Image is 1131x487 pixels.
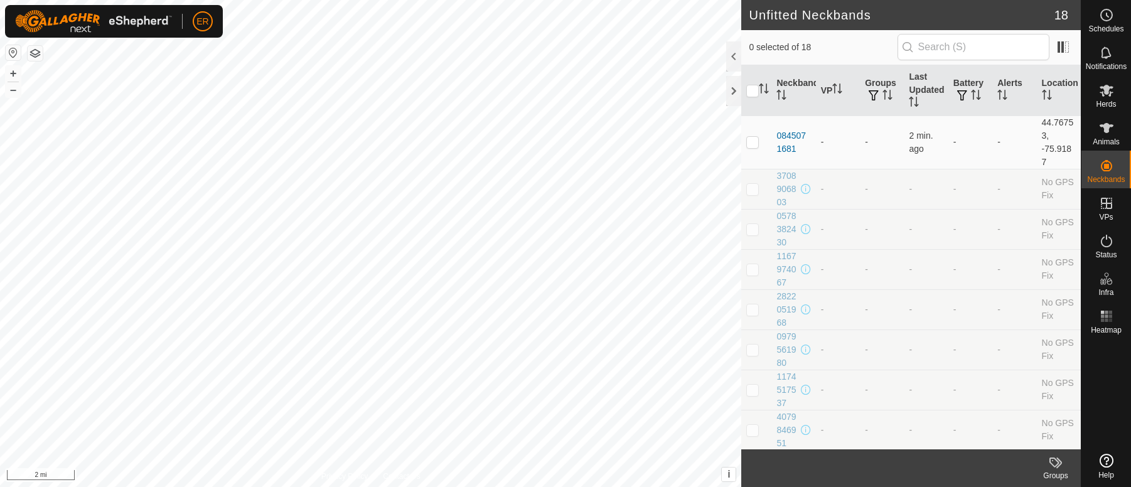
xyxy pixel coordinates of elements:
[821,385,824,395] app-display-virtual-paddock-transition: -
[383,471,420,482] a: Contact Us
[821,304,824,314] app-display-virtual-paddock-transition: -
[860,410,904,450] td: -
[860,65,904,116] th: Groups
[1098,471,1114,479] span: Help
[992,289,1036,329] td: -
[909,385,912,395] span: -
[1042,92,1052,102] p-sorticon: Activate to sort
[1037,209,1081,249] td: No GPS Fix
[948,410,992,450] td: -
[1031,470,1081,481] div: Groups
[1099,213,1113,221] span: VPs
[992,249,1036,289] td: -
[6,45,21,60] button: Reset Map
[1037,169,1081,209] td: No GPS Fix
[860,169,904,209] td: -
[816,65,860,116] th: VP
[860,289,904,329] td: -
[1096,100,1116,108] span: Herds
[776,250,798,289] div: 1167974067
[971,92,981,102] p-sorticon: Activate to sort
[948,169,992,209] td: -
[776,410,798,450] div: 4079846951
[1086,63,1127,70] span: Notifications
[776,290,798,329] div: 2822051968
[860,209,904,249] td: -
[860,329,904,370] td: -
[776,92,786,102] p-sorticon: Activate to sort
[821,264,824,274] app-display-virtual-paddock-transition: -
[722,468,736,481] button: i
[771,65,815,116] th: Neckband
[749,41,897,54] span: 0 selected of 18
[821,425,824,435] app-display-virtual-paddock-transition: -
[948,329,992,370] td: -
[898,34,1049,60] input: Search (S)
[948,289,992,329] td: -
[28,46,43,61] button: Map Layers
[948,370,992,410] td: -
[909,184,912,194] span: -
[997,92,1007,102] p-sorticon: Activate to sort
[860,370,904,410] td: -
[1087,176,1125,183] span: Neckbands
[1091,326,1122,334] span: Heatmap
[948,249,992,289] td: -
[727,469,730,479] span: i
[776,370,798,410] div: 1174517537
[776,129,810,156] div: 0845071681
[1081,449,1131,484] a: Help
[1088,25,1123,33] span: Schedules
[6,82,21,97] button: –
[882,92,892,102] p-sorticon: Activate to sort
[909,99,919,109] p-sorticon: Activate to sort
[948,209,992,249] td: -
[992,169,1036,209] td: -
[992,329,1036,370] td: -
[904,65,948,116] th: Last Updated
[909,425,912,435] span: -
[909,264,912,274] span: -
[860,249,904,289] td: -
[992,65,1036,116] th: Alerts
[776,330,798,370] div: 0979561980
[821,184,824,194] app-display-virtual-paddock-transition: -
[15,10,172,33] img: Gallagher Logo
[196,15,208,28] span: ER
[776,169,798,209] div: 3708906803
[1037,329,1081,370] td: No GPS Fix
[821,137,824,147] app-display-virtual-paddock-transition: -
[6,66,21,81] button: +
[759,85,769,95] p-sorticon: Activate to sort
[992,209,1036,249] td: -
[948,65,992,116] th: Battery
[821,224,824,234] app-display-virtual-paddock-transition: -
[992,410,1036,450] td: -
[321,471,368,482] a: Privacy Policy
[1037,370,1081,410] td: No GPS Fix
[909,224,912,234] span: -
[860,115,904,169] td: -
[1037,65,1081,116] th: Location
[749,8,1054,23] h2: Unfitted Neckbands
[1037,249,1081,289] td: No GPS Fix
[909,345,912,355] span: -
[1054,6,1068,24] span: 18
[1095,251,1117,259] span: Status
[1037,115,1081,169] td: 44.76753, -75.9187
[992,370,1036,410] td: -
[1037,410,1081,450] td: No GPS Fix
[776,210,798,249] div: 0578382430
[821,345,824,355] app-display-virtual-paddock-transition: -
[992,115,1036,169] td: -
[1037,289,1081,329] td: No GPS Fix
[909,131,933,154] span: Aug 27, 2025, 7:05 AM
[909,304,912,314] span: -
[948,115,992,169] td: -
[1093,138,1120,146] span: Animals
[832,85,842,95] p-sorticon: Activate to sort
[1098,289,1113,296] span: Infra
